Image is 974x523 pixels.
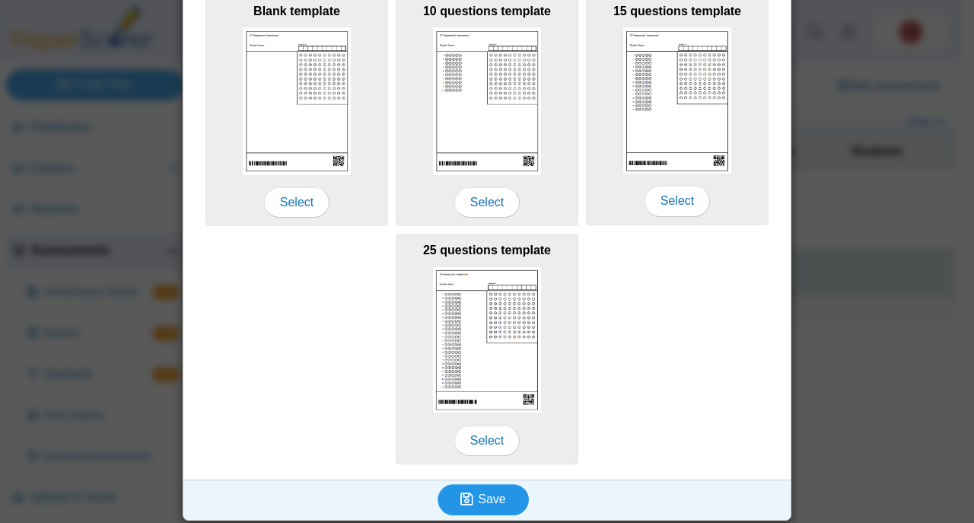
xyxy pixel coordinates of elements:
[454,187,520,218] span: Select
[243,27,351,174] img: scan_sheet_blank.png
[264,187,329,218] span: Select
[645,186,710,216] span: Select
[613,5,741,18] b: 15 questions template
[423,244,551,257] b: 25 questions template
[454,426,520,456] span: Select
[623,27,731,174] img: scan_sheet_15_questions.png
[253,5,340,18] b: Blank template
[423,5,551,18] b: 10 questions template
[433,267,541,413] img: scan_sheet_25_questions.png
[438,484,529,515] button: Save
[433,27,541,174] img: scan_sheet_10_questions.png
[478,493,505,505] span: Save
